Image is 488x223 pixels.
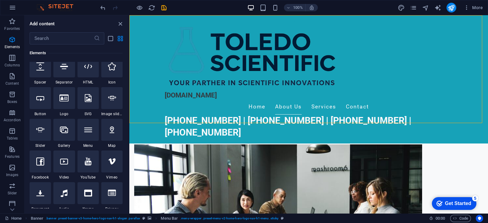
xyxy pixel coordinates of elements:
span: Facebook [30,175,51,180]
h6: Session time [429,215,445,222]
button: undo [99,4,106,11]
div: Icon [101,55,123,85]
div: Get Started 5 items remaining, 0% complete [5,3,49,16]
i: This element is a customizable preset [281,217,284,220]
input: Search [30,32,94,44]
p: Slider [8,191,17,196]
span: : [440,216,441,221]
p: Images [6,172,19,177]
div: HTML [77,55,99,85]
div: Menu [77,119,99,148]
button: reload [148,4,155,11]
i: Reload page [148,4,155,11]
span: . menu-wrapper .preset-menu-v2-home-hero-logo-nav-h1-menu .sticky [180,215,278,222]
span: Gallery [53,143,75,148]
i: On resize automatically adjust zoom level to fit chosen device. [309,5,314,10]
span: Slider [30,143,51,148]
div: Button [30,87,51,116]
span: Map [101,143,123,148]
span: Image slider [101,111,123,116]
button: pages [410,4,417,11]
span: Logo [53,111,75,116]
p: Elements [5,44,20,49]
button: publish [447,3,456,12]
span: HTML [77,80,99,85]
span: Audio [53,207,75,211]
span: Privacy [101,207,123,211]
span: Vimeo [101,175,123,180]
button: grid-view [117,35,124,42]
p: Features [5,154,20,159]
a: Click to cancel selection. Double-click to open Pages [5,215,22,222]
nav: breadcrumb [31,215,284,222]
span: Click to select. Double-click to edit [31,215,44,222]
button: Usercentrics [476,215,483,222]
div: Document [30,182,51,211]
span: 00 00 [436,215,445,222]
div: Logo [53,87,75,116]
i: This element is a customizable preset [142,217,145,220]
div: Spacer [30,55,51,85]
span: More [464,5,483,11]
div: Get Started [18,7,44,12]
span: Separator [53,80,75,85]
div: Map [101,119,123,148]
i: This element contains a background [148,217,151,220]
h6: Add content [30,20,55,27]
div: Gallery [53,119,75,148]
span: YouTube [77,175,99,180]
div: Audio [53,182,75,211]
div: SVG [77,87,99,116]
span: Click to select. Double-click to edit [161,215,178,222]
i: Pages (Ctrl+Alt+S) [410,4,417,11]
div: Separator [53,55,75,85]
i: Undo: Change image (Ctrl+Z) [99,4,106,11]
p: Accordion [4,118,21,122]
i: Navigator [422,4,429,11]
div: Slider [30,119,51,148]
p: Favorites [4,26,20,31]
span: SVG [77,111,99,116]
span: Document [30,207,51,211]
div: Iframe [77,182,99,211]
span: Menu [77,143,99,148]
div: Image slider [101,87,123,116]
span: Video [53,175,75,180]
i: AI Writer [434,4,441,11]
div: YouTube [77,150,99,180]
button: design [398,4,405,11]
button: More [461,3,485,12]
p: Columns [5,63,20,68]
button: Code [450,215,471,222]
button: close panel [117,20,124,27]
button: text_generator [434,4,442,11]
div: Video [53,150,75,180]
img: Editor Logo [35,4,81,11]
h6: Elements [30,49,123,57]
span: . banner .preset-banner-v3-home-hero-logo-nav-h1-slogan .parallax [46,215,140,222]
span: Spacer [30,80,51,85]
button: navigator [422,4,429,11]
p: Boxes [7,99,17,104]
div: Facebook [30,150,51,180]
button: list-view [107,35,114,42]
div: Vimeo [101,150,123,180]
span: Button [30,111,51,116]
span: Code [453,215,468,222]
i: Publish [448,4,455,11]
i: Save (Ctrl+S) [160,4,167,11]
span: Icon [101,80,123,85]
div: Privacy [101,182,123,211]
p: Tables [7,136,18,141]
h6: 100% [293,4,303,11]
button: 100% [284,4,306,11]
div: 5 [45,1,51,7]
button: save [160,4,167,11]
p: Content [5,81,19,86]
span: Iframe [77,207,99,211]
